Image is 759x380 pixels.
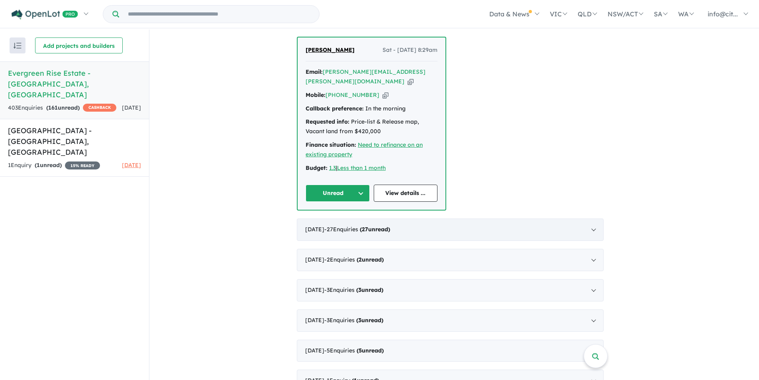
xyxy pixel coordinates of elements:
input: Try estate name, suburb, builder or developer [121,6,318,23]
a: [PERSON_NAME][EMAIL_ADDRESS][PERSON_NAME][DOMAIN_NAME] [306,68,426,85]
strong: ( unread) [356,317,383,324]
img: sort.svg [14,43,22,49]
span: - 3 Enquir ies [324,286,383,293]
strong: Finance situation: [306,141,356,148]
div: [DATE] [297,279,604,301]
span: - 5 Enquir ies [324,347,384,354]
div: [DATE] [297,249,604,271]
strong: Email: [306,68,323,75]
span: [DATE] [122,161,141,169]
button: Add projects and builders [35,37,123,53]
span: 3 [358,286,361,293]
div: [DATE] [297,309,604,332]
strong: ( unread) [35,161,62,169]
strong: Requested info: [306,118,349,125]
div: 1 Enquir y [8,161,100,170]
strong: ( unread) [360,226,390,233]
strong: Budget: [306,164,328,171]
span: 161 [48,104,58,111]
span: - 2 Enquir ies [324,256,384,263]
a: [PERSON_NAME] [306,45,355,55]
span: 27 [362,226,368,233]
span: [DATE] [122,104,141,111]
span: info@cit... [708,10,738,18]
img: Openlot PRO Logo White [12,10,78,20]
strong: ( unread) [356,286,383,293]
h5: [GEOGRAPHIC_DATA] - [GEOGRAPHIC_DATA] , [GEOGRAPHIC_DATA] [8,125,141,158]
a: Less than 1 month [337,164,386,171]
div: Price-list & Release map, Vacant land from $420,000 [306,117,437,136]
button: Copy [408,77,414,86]
span: 15 % READY [65,161,100,169]
button: Copy [382,91,388,99]
a: [PHONE_NUMBER] [326,91,379,98]
div: [DATE] [297,340,604,362]
span: 2 [359,256,362,263]
strong: Mobile: [306,91,326,98]
a: View details ... [374,185,438,202]
span: [PERSON_NAME] [306,46,355,53]
div: 403 Enquir ies [8,103,116,113]
span: 3 [358,317,361,324]
span: Sat - [DATE] 8:29am [382,45,437,55]
span: CASHBACK [83,104,116,112]
a: Need to refinance on an existing property [306,141,423,158]
div: [DATE] [297,219,604,241]
span: 5 [359,347,362,354]
span: - 3 Enquir ies [324,317,383,324]
div: | [306,163,437,173]
div: In the morning [306,104,437,114]
strong: ( unread) [46,104,80,111]
a: 1.3 [329,164,336,171]
button: Unread [306,185,370,202]
strong: ( unread) [357,256,384,263]
h5: Evergreen Rise Estate - [GEOGRAPHIC_DATA] , [GEOGRAPHIC_DATA] [8,68,141,100]
strong: Callback preference: [306,105,364,112]
span: - 27 Enquir ies [324,226,390,233]
span: 1 [37,161,40,169]
strong: ( unread) [357,347,384,354]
